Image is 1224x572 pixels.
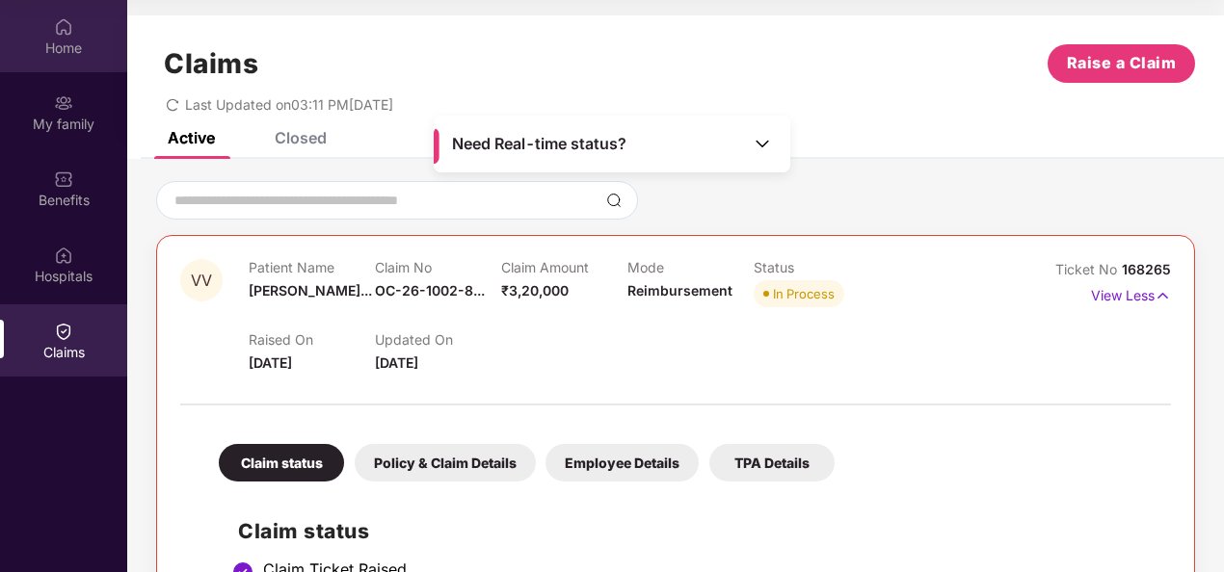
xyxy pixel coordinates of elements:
[754,259,880,275] p: Status
[249,331,375,348] p: Raised On
[545,444,699,481] div: Employee Details
[249,259,375,275] p: Patient Name
[501,259,627,275] p: Claim Amount
[501,282,569,299] span: ₹3,20,000
[375,259,501,275] p: Claim No
[249,282,372,299] span: [PERSON_NAME]...
[452,134,626,154] span: Need Real-time status?
[54,322,73,341] img: svg+xml;base64,PHN2ZyBpZD0iQ2xhaW0iIHhtbG5zPSJodHRwOi8vd3d3LnczLm9yZy8yMDAwL3N2ZyIgd2lkdGg9IjIwIi...
[219,444,344,481] div: Claim status
[627,259,754,275] p: Mode
[1067,51,1177,75] span: Raise a Claim
[185,96,393,113] span: Last Updated on 03:11 PM[DATE]
[54,246,73,265] img: svg+xml;base64,PHN2ZyBpZD0iSG9zcGl0YWxzIiB4bWxucz0iaHR0cDovL3d3dy53My5vcmcvMjAwMC9zdmciIHdpZHRoPS...
[238,515,1152,547] h2: Claim status
[54,93,73,113] img: svg+xml;base64,PHN2ZyB3aWR0aD0iMjAiIGhlaWdodD0iMjAiIHZpZXdCb3g9IjAgMCAyMCAyMCIgZmlsbD0ibm9uZSIgeG...
[249,354,292,371] span: [DATE]
[1048,44,1195,83] button: Raise a Claim
[54,17,73,37] img: svg+xml;base64,PHN2ZyBpZD0iSG9tZSIgeG1sbnM9Imh0dHA6Ly93d3cudzMub3JnLzIwMDAvc3ZnIiB3aWR0aD0iMjAiIG...
[1122,261,1171,277] span: 168265
[166,96,179,113] span: redo
[54,169,73,189] img: svg+xml;base64,PHN2ZyBpZD0iQmVuZWZpdHMiIHhtbG5zPSJodHRwOi8vd3d3LnczLm9yZy8yMDAwL3N2ZyIgd2lkdGg9Ij...
[709,444,835,481] div: TPA Details
[191,273,212,289] span: VV
[375,282,485,299] span: OC-26-1002-8...
[627,282,732,299] span: Reimbursement
[773,284,835,303] div: In Process
[1055,261,1122,277] span: Ticket No
[355,444,536,481] div: Policy & Claim Details
[606,193,622,208] img: svg+xml;base64,PHN2ZyBpZD0iU2VhcmNoLTMyeDMyIiB4bWxucz0iaHR0cDovL3d3dy53My5vcmcvMjAwMC9zdmciIHdpZH...
[164,47,258,80] h1: Claims
[753,134,772,153] img: Toggle Icon
[375,331,501,348] p: Updated On
[1155,285,1171,306] img: svg+xml;base64,PHN2ZyB4bWxucz0iaHR0cDovL3d3dy53My5vcmcvMjAwMC9zdmciIHdpZHRoPSIxNyIgaGVpZ2h0PSIxNy...
[275,128,327,147] div: Closed
[168,128,215,147] div: Active
[1091,280,1171,306] p: View Less
[375,354,418,371] span: [DATE]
